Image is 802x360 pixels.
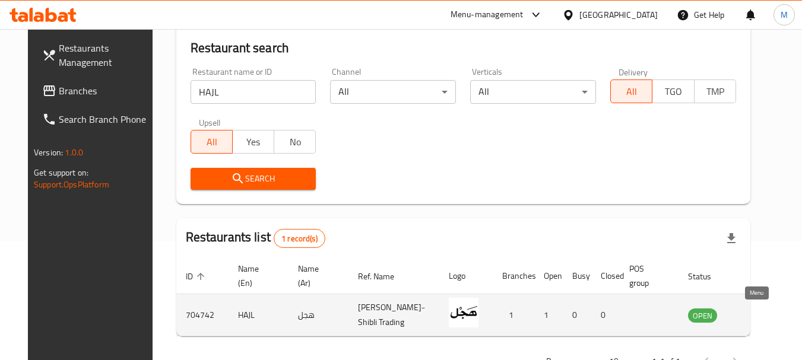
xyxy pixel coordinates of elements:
[199,118,221,126] label: Upsell
[232,130,274,154] button: Yes
[34,177,109,192] a: Support.OpsPlatform
[449,298,478,327] img: HAJL
[59,112,153,126] span: Search Branch Phone
[741,258,782,294] th: Action
[186,269,208,283] span: ID
[616,83,648,100] span: All
[191,130,233,154] button: All
[229,294,289,336] td: HAJL
[699,83,731,100] span: TMP
[65,145,83,160] span: 1.0.0
[33,77,162,105] a: Branches
[59,41,153,69] span: Restaurants Management
[610,79,652,103] button: All
[629,262,664,290] span: POS group
[176,294,229,336] td: 704742
[688,269,727,283] span: Status
[563,294,591,336] td: 0
[279,133,311,151] span: No
[652,79,694,103] button: TGO
[781,8,788,21] span: M
[186,228,325,248] h2: Restaurants list
[237,133,270,151] span: Yes
[534,294,563,336] td: 1
[59,84,153,98] span: Branches
[191,168,316,190] button: Search
[289,294,348,336] td: هجل
[274,233,325,244] span: 1 record(s)
[200,171,307,186] span: Search
[196,133,228,151] span: All
[657,83,689,100] span: TGO
[579,8,658,21] div: [GEOGRAPHIC_DATA]
[688,309,717,323] span: OPEN
[591,258,620,294] th: Closed
[348,294,439,336] td: [PERSON_NAME]-Shibli Trading
[238,262,274,290] span: Name (En)
[563,258,591,294] th: Busy
[470,80,596,104] div: All
[493,258,534,294] th: Branches
[274,229,325,248] div: Total records count
[694,79,736,103] button: TMP
[717,224,746,253] div: Export file
[493,294,534,336] td: 1
[191,80,316,104] input: Search for restaurant name or ID..
[439,258,493,294] th: Logo
[33,105,162,133] a: Search Branch Phone
[330,80,456,104] div: All
[451,8,524,22] div: Menu-management
[176,258,782,336] table: enhanced table
[619,68,648,76] label: Delivery
[191,39,736,57] h2: Restaurant search
[591,294,620,336] td: 0
[34,165,88,180] span: Get support on:
[358,269,410,283] span: Ref. Name
[274,130,316,154] button: No
[534,258,563,294] th: Open
[298,262,334,290] span: Name (Ar)
[33,34,162,77] a: Restaurants Management
[34,145,63,160] span: Version:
